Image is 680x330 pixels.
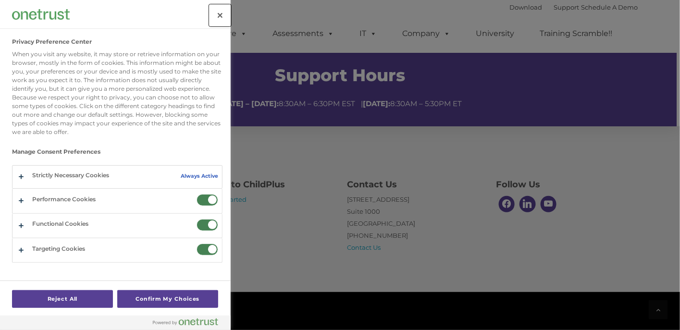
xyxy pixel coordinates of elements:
img: Powered by OneTrust Opens in a new Tab [153,318,218,326]
div: When you visit any website, it may store or retrieve information on your browser, mostly in the f... [12,50,223,136]
div: Company Logo [12,5,70,24]
h2: Privacy Preference Center [12,38,92,45]
h3: Manage Consent Preferences [12,148,223,160]
button: Reject All [12,290,113,308]
a: Powered by OneTrust Opens in a new Tab [153,318,226,330]
button: Confirm My Choices [117,290,218,308]
img: Company Logo [12,9,70,19]
button: Close [210,5,231,26]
